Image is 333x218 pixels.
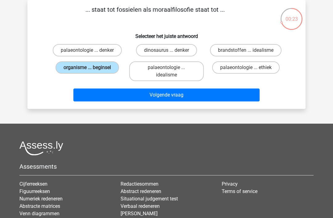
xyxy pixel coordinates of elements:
label: palaeontologie ... denker [53,44,122,56]
p: ... staat tot fossielen als moraalfilosofie staat tot ... [37,5,273,23]
a: [PERSON_NAME] [121,211,158,216]
a: Venn diagrammen [19,211,60,216]
label: brandstoffen ... idealisme [210,44,282,56]
h5: Assessments [19,163,314,170]
img: Assessly logo [19,141,63,155]
label: organisme ... beginsel [55,61,119,74]
a: Abstracte matrices [19,203,60,209]
a: Privacy [222,181,238,187]
label: dinosaurus ... denker [136,44,197,56]
a: Redactiesommen [121,181,158,187]
a: Numeriek redeneren [19,196,63,202]
a: Abstract redeneren [121,188,161,194]
h6: Selecteer het juiste antwoord [37,28,296,39]
div: 00:23 [280,7,303,23]
label: palaeontologie ... ethiek [212,61,280,74]
a: Situational judgement test [121,196,178,202]
a: Figuurreeksen [19,188,50,194]
a: Terms of service [222,188,257,194]
a: Cijferreeksen [19,181,47,187]
button: Volgende vraag [73,88,260,101]
label: palaeontologie ... idealisme [129,61,203,81]
a: Verbaal redeneren [121,203,160,209]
